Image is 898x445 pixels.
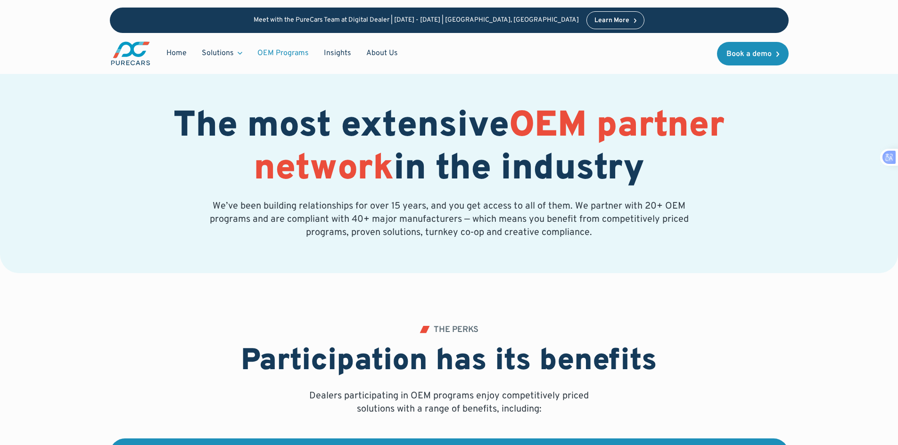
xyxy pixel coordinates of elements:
p: Meet with the PureCars Team at Digital Dealer | [DATE] - [DATE] | [GEOGRAPHIC_DATA], [GEOGRAPHIC_... [254,16,579,24]
div: Solutions [194,44,250,62]
h1: The most extensive in the industry [110,105,789,191]
img: purecars logo [110,40,151,66]
span: OEM partner network [254,104,725,192]
a: OEM Programs [250,44,316,62]
a: About Us [359,44,405,62]
a: Insights [316,44,359,62]
div: THE PERKS [434,326,478,334]
div: Solutions [202,48,234,58]
a: Book a demo [717,42,789,65]
h2: Participation has its benefits [241,344,657,380]
p: Dealers participating in OEM programs enjoy competitively priced solutions with a range of benefi... [306,389,593,416]
div: Learn More [594,17,629,24]
a: main [110,40,151,66]
p: We’ve been building relationships for over 15 years, and you get access to all of them. We partne... [208,200,691,239]
div: Book a demo [726,50,772,58]
a: Learn More [586,11,645,29]
a: Home [159,44,194,62]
